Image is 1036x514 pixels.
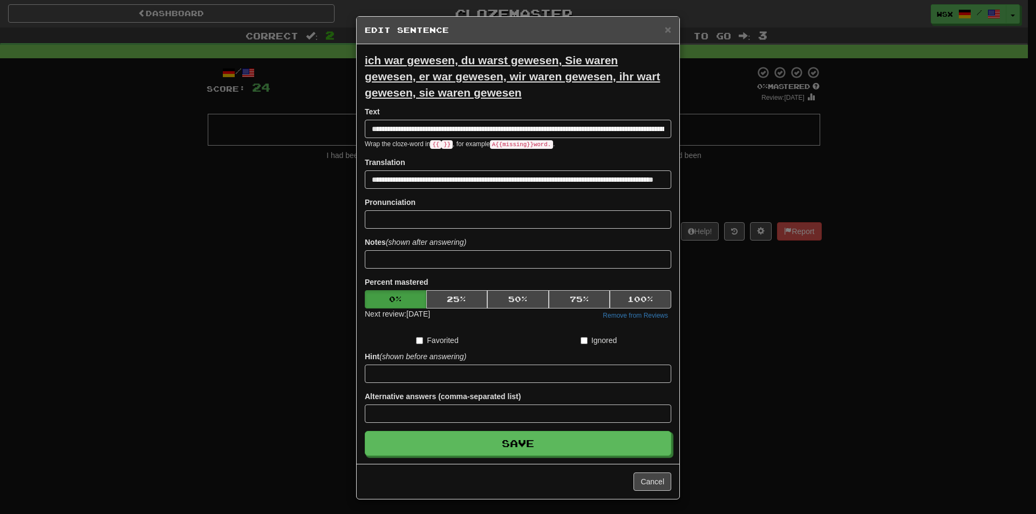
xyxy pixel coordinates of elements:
input: Favorited [416,337,423,344]
button: Cancel [633,472,671,491]
button: 100% [610,290,671,309]
button: 50% [487,290,549,309]
button: 25% [426,290,488,309]
div: Next review: [DATE] [365,309,430,321]
button: Close [665,24,671,35]
label: Pronunciation [365,197,415,208]
u: ich war gewesen, du warst gewesen, Sie waren gewesen, er war gewesen, wir waren gewesen, ihr wart... [365,54,660,99]
code: }} [441,140,453,149]
label: Percent mastered [365,277,428,287]
em: (shown after answering) [386,238,466,246]
button: 0% [365,290,426,309]
label: Ignored [581,335,617,346]
label: Favorited [416,335,458,346]
span: × [665,23,671,36]
label: Text [365,106,380,117]
label: Hint [365,351,466,362]
button: Remove from Reviews [599,310,671,321]
code: A {{ missing }} word. [490,140,553,149]
code: {{ [430,140,441,149]
button: Save [365,431,671,456]
em: (shown before answering) [379,352,466,361]
input: Ignored [581,337,588,344]
div: Percent mastered [365,290,671,309]
label: Translation [365,157,405,168]
label: Notes [365,237,466,248]
button: 75% [549,290,610,309]
label: Alternative answers (comma-separated list) [365,391,521,402]
h5: Edit Sentence [365,25,671,36]
small: Wrap the cloze-word in , for example . [365,140,555,148]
